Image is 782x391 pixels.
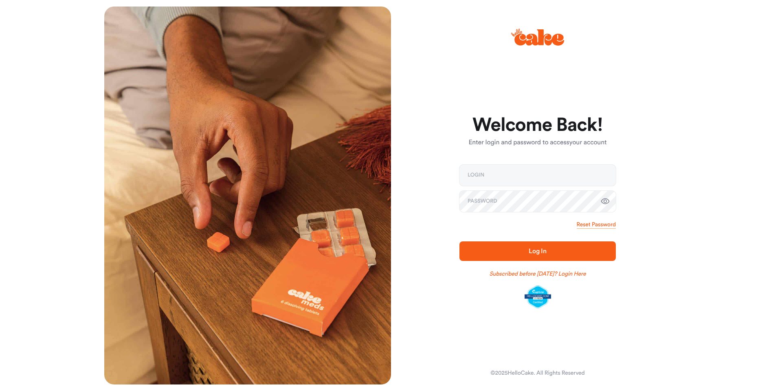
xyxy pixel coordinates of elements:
[490,369,584,377] div: © 2025 HelloCake. All Rights Reserved
[529,248,547,254] span: Log In
[459,241,616,261] button: Log In
[525,285,551,308] img: legit-script-certified.png
[577,221,616,229] a: Reset Password
[459,138,616,148] p: Enter login and password to access your account
[459,115,616,135] h1: Welcome Back!
[490,270,586,278] a: Subscribed before [DATE]? Login Here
